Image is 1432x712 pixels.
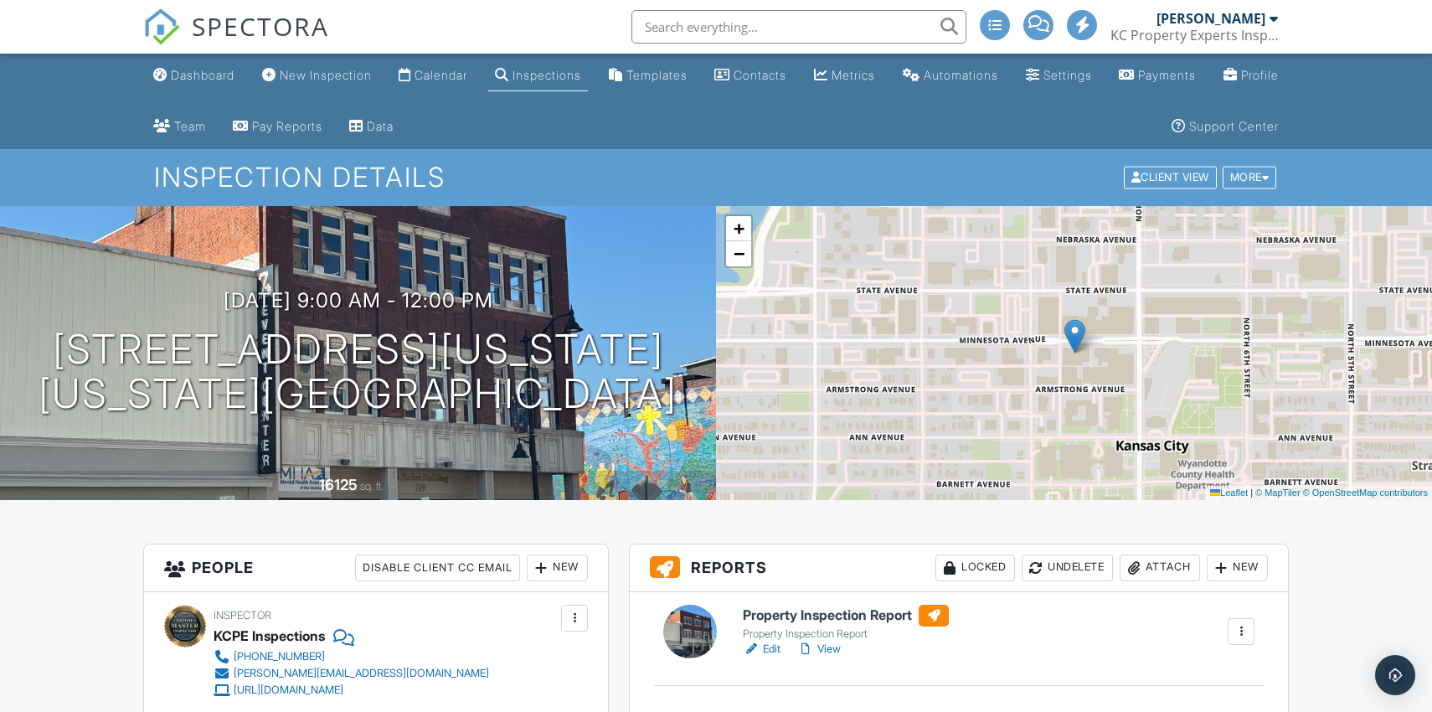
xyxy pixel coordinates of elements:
[832,68,875,82] div: Metrics
[280,68,372,82] div: New Inspection
[214,609,271,622] span: Inspector
[171,68,234,82] div: Dashboard
[513,68,581,82] div: Inspections
[392,60,474,91] a: Calendar
[319,476,358,493] div: 16125
[143,8,180,45] img: The Best Home Inspection Software - Spectora
[234,650,325,663] div: [PHONE_NUMBER]
[924,68,998,82] div: Automations
[367,119,394,133] div: Data
[1223,167,1277,189] div: More
[355,555,520,581] div: Disable Client CC Email
[626,68,688,82] div: Templates
[743,641,780,658] a: Edit
[1120,555,1200,581] div: Attach
[935,555,1015,581] div: Locked
[708,60,793,91] a: Contacts
[234,667,489,680] div: [PERSON_NAME][EMAIL_ADDRESS][DOMAIN_NAME]
[415,68,467,82] div: Calendar
[1210,488,1248,498] a: Leaflet
[743,627,949,641] div: Property Inspection Report
[726,241,751,266] a: Zoom out
[1241,68,1279,82] div: Profile
[147,60,241,91] a: Dashboard
[252,119,322,133] div: Pay Reports
[743,605,949,642] a: Property Inspection Report Property Inspection Report
[143,23,329,58] a: SPECTORA
[226,111,329,142] a: Pay Reports
[734,68,786,82] div: Contacts
[726,216,751,241] a: Zoom in
[807,60,882,91] a: Metrics
[192,8,329,44] span: SPECTORA
[488,60,588,91] a: Inspections
[360,480,384,493] span: sq. ft.
[1375,655,1415,695] div: Open Intercom Messenger
[343,111,400,142] a: Data
[1124,167,1217,189] div: Client View
[797,641,841,658] a: View
[734,218,744,239] span: +
[255,60,379,91] a: New Inspection
[147,111,213,142] a: Team
[1110,27,1278,44] div: KC Property Experts Inspections
[1255,488,1301,498] a: © MapTiler
[602,60,694,91] a: Templates
[1022,555,1113,581] div: Undelete
[174,119,206,133] div: Team
[224,289,493,312] h3: [DATE] 9:00 am - 12:00 pm
[214,648,489,665] a: [PHONE_NUMBER]
[631,10,966,44] input: Search everything...
[234,684,343,697] div: [URL][DOMAIN_NAME]
[1156,10,1265,27] div: [PERSON_NAME]
[214,682,489,699] a: [URL][DOMAIN_NAME]
[1138,68,1196,82] div: Payments
[214,623,325,648] div: KCPE Inspections
[1189,119,1279,133] div: Support Center
[214,665,489,682] a: [PERSON_NAME][EMAIL_ADDRESS][DOMAIN_NAME]
[154,163,1278,192] h1: Inspection Details
[1112,60,1203,91] a: Payments
[743,605,949,627] h6: Property Inspection Report
[144,544,608,592] h3: People
[1207,555,1268,581] div: New
[527,555,588,581] div: New
[1165,111,1285,142] a: Support Center
[1122,170,1221,183] a: Client View
[1064,319,1085,353] img: Marker
[39,328,677,416] h1: [STREET_ADDRESS][US_STATE] [US_STATE][GEOGRAPHIC_DATA]
[896,60,1005,91] a: Automations (Advanced)
[1303,488,1428,498] a: © OpenStreetMap contributors
[1250,488,1253,498] span: |
[1217,60,1285,91] a: Company Profile
[1019,60,1099,91] a: Settings
[630,544,1288,592] h3: Reports
[734,243,744,264] span: −
[1043,68,1092,82] div: Settings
